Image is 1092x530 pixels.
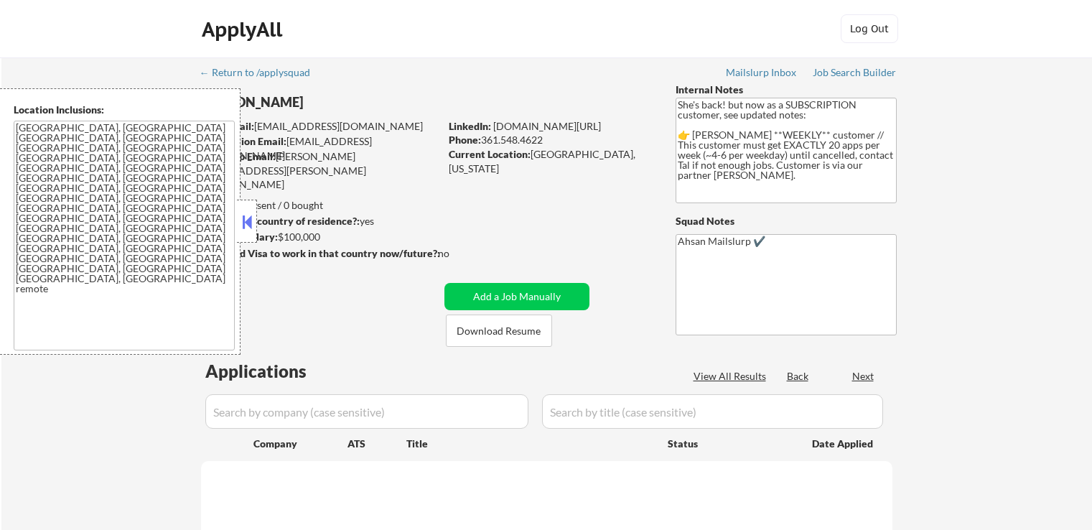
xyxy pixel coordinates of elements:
div: Location Inclusions: [14,103,235,117]
button: Log Out [841,14,898,43]
div: [PERSON_NAME][EMAIL_ADDRESS][PERSON_NAME][DOMAIN_NAME] [201,149,439,192]
button: Add a Job Manually [444,283,589,310]
div: ApplyAll [202,17,286,42]
input: Search by company (case sensitive) [205,394,528,429]
div: Date Applied [812,437,875,451]
div: [PERSON_NAME] [201,93,496,111]
div: ATS [347,437,406,451]
div: [GEOGRAPHIC_DATA], [US_STATE] [449,147,652,175]
a: [DOMAIN_NAME][URL] [493,120,601,132]
div: Company [253,437,347,451]
div: Internal Notes [676,83,897,97]
strong: Phone: [449,134,481,146]
div: View All Results [694,369,770,383]
strong: LinkedIn: [449,120,491,132]
a: Job Search Builder [813,67,897,81]
div: 838 sent / 0 bought [200,198,439,213]
button: Download Resume [446,315,552,347]
div: Status [668,430,791,456]
div: $100,000 [200,230,439,244]
div: Title [406,437,654,451]
div: Job Search Builder [813,68,897,78]
div: no [438,246,479,261]
div: [EMAIL_ADDRESS][DOMAIN_NAME] [202,134,439,162]
div: [EMAIL_ADDRESS][DOMAIN_NAME] [202,119,439,134]
input: Search by title (case sensitive) [542,394,883,429]
div: 361.548.4622 [449,133,652,147]
div: Next [852,369,875,383]
a: ← Return to /applysquad [200,67,324,81]
strong: Current Location: [449,148,531,160]
div: Squad Notes [676,214,897,228]
div: Applications [205,363,347,380]
div: ← Return to /applysquad [200,68,324,78]
div: Back [787,369,810,383]
a: Mailslurp Inbox [726,67,798,81]
strong: Will need Visa to work in that country now/future?: [201,247,440,259]
strong: Can work in country of residence?: [200,215,360,227]
div: Mailslurp Inbox [726,68,798,78]
div: yes [200,214,435,228]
